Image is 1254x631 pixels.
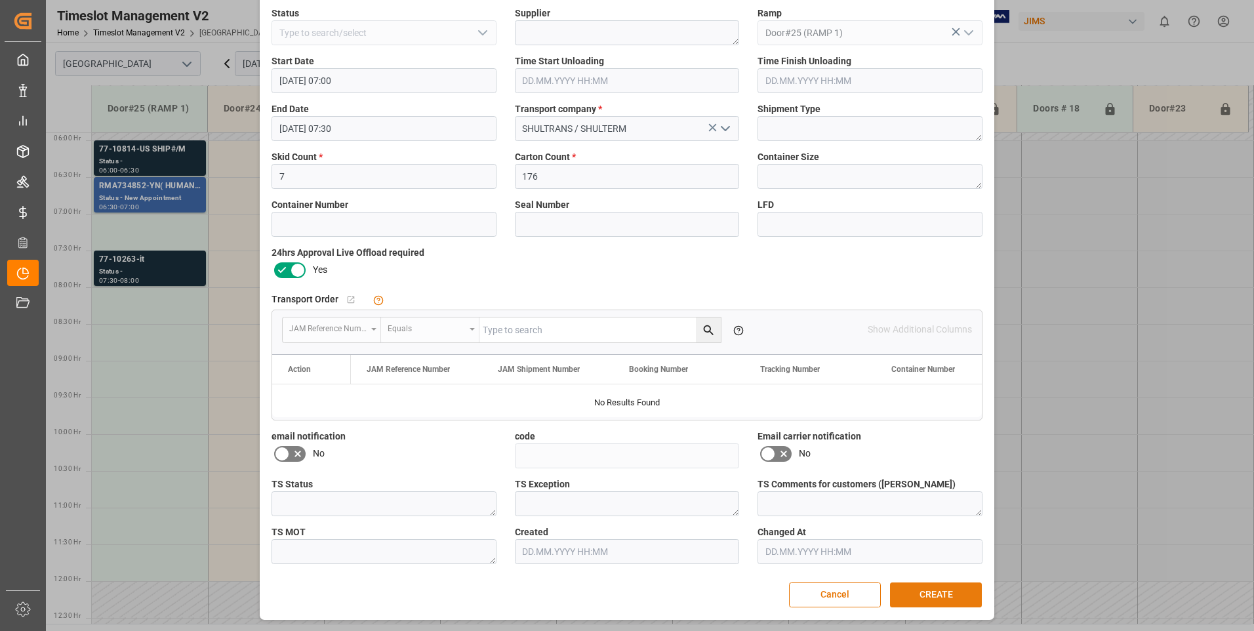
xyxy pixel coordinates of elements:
[272,54,314,68] span: Start Date
[515,150,576,164] span: Carton Count
[272,430,346,443] span: email notification
[758,68,982,93] input: DD.MM.YYYY HH:MM
[515,539,740,564] input: DD.MM.YYYY HH:MM
[272,7,299,20] span: Status
[472,23,491,43] button: open menu
[272,102,309,116] span: End Date
[381,317,479,342] button: open menu
[388,319,465,335] div: Equals
[789,582,881,607] button: Cancel
[760,365,820,374] span: Tracking Number
[758,198,774,212] span: LFD
[272,246,424,260] span: 24hrs Approval Live Offload required
[891,365,955,374] span: Container Number
[515,430,535,443] span: code
[758,7,782,20] span: Ramp
[272,525,306,539] span: TS MOT
[696,317,721,342] button: search button
[758,102,820,116] span: Shipment Type
[515,525,548,539] span: Created
[758,20,982,45] input: Type to search/select
[758,430,861,443] span: Email carrier notification
[758,539,982,564] input: DD.MM.YYYY HH:MM
[515,68,740,93] input: DD.MM.YYYY HH:MM
[799,447,811,460] span: No
[515,102,602,116] span: Transport company
[272,68,496,93] input: DD.MM.YYYY HH:MM
[313,263,327,277] span: Yes
[498,365,580,374] span: JAM Shipment Number
[272,116,496,141] input: DD.MM.YYYY HH:MM
[515,478,570,491] span: TS Exception
[515,198,569,212] span: Seal Number
[288,365,311,374] div: Action
[958,23,977,43] button: open menu
[715,119,735,139] button: open menu
[515,54,604,68] span: Time Start Unloading
[758,525,806,539] span: Changed At
[629,365,688,374] span: Booking Number
[367,365,450,374] span: JAM Reference Number
[758,478,956,491] span: TS Comments for customers ([PERSON_NAME])
[272,150,323,164] span: Skid Count
[272,293,338,306] span: Transport Order
[313,447,325,460] span: No
[890,582,982,607] button: CREATE
[272,20,496,45] input: Type to search/select
[283,317,381,342] button: open menu
[272,478,313,491] span: TS Status
[515,7,550,20] span: Supplier
[479,317,721,342] input: Type to search
[758,54,851,68] span: Time Finish Unloading
[272,198,348,212] span: Container Number
[758,150,819,164] span: Container Size
[289,319,367,335] div: JAM Reference Number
